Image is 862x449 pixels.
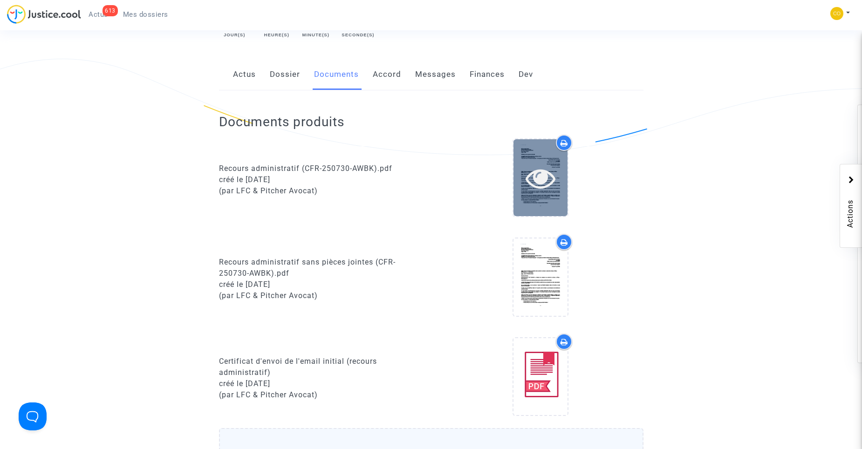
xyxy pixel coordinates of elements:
[219,257,424,279] div: Recours administratif sans pièces jointes (CFR-250730-AWBK).pdf
[218,32,251,38] div: Jour(s)
[845,174,856,243] span: Actions
[373,59,401,90] a: Accord
[103,5,118,16] div: 613
[470,59,505,90] a: Finances
[263,32,290,38] div: Heure(s)
[270,59,300,90] a: Dossier
[89,10,108,19] span: Actus
[342,32,375,38] div: Seconde(s)
[302,32,329,38] div: Minute(s)
[116,7,176,21] a: Mes dossiers
[219,174,424,185] div: créé le [DATE]
[19,402,47,430] iframe: Help Scout Beacon - Open
[219,114,643,130] h2: Documents produits
[219,389,424,401] div: (par LFC & Pitcher Avocat)
[415,59,456,90] a: Messages
[7,5,81,24] img: jc-logo.svg
[219,356,424,378] div: Certificat d'envoi de l'email initial (recours administratif)
[219,279,424,290] div: créé le [DATE]
[81,7,116,21] a: 613Actus
[219,378,424,389] div: créé le [DATE]
[830,7,843,20] img: 5a13cfc393247f09c958b2f13390bacc
[219,185,424,197] div: (par LFC & Pitcher Avocat)
[519,59,533,90] a: Dev
[219,290,424,301] div: (par LFC & Pitcher Avocat)
[233,59,256,90] a: Actus
[219,163,424,174] div: Recours administratif (CFR-250730-AWBK).pdf
[123,10,168,19] span: Mes dossiers
[314,59,359,90] a: Documents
